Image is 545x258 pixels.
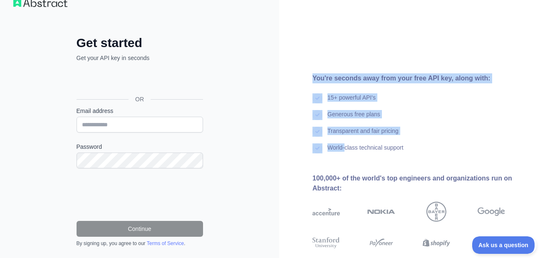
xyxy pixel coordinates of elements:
[312,127,322,137] img: check mark
[77,35,203,50] h2: Get started
[77,221,203,237] button: Continue
[426,202,446,222] img: bayer
[312,93,322,103] img: check mark
[327,110,380,127] div: Generous free plans
[312,143,322,153] img: check mark
[478,236,505,250] img: airbnb
[472,236,537,254] iframe: Toggle Customer Support
[72,71,206,90] iframe: Sign in with Google Button
[312,73,532,83] div: You're seconds away from your free API key, along with:
[77,107,203,115] label: Email address
[312,202,340,222] img: accenture
[77,240,203,247] div: By signing up, you agree to our .
[312,236,340,250] img: stanford university
[77,143,203,151] label: Password
[423,236,450,250] img: shopify
[147,240,184,246] a: Terms of Service
[129,95,151,103] span: OR
[367,202,395,222] img: nokia
[327,127,399,143] div: Transparent and fair pricing
[77,54,203,62] p: Get your API key in seconds
[367,236,395,250] img: payoneer
[312,110,322,120] img: check mark
[312,173,532,193] div: 100,000+ of the world's top engineers and organizations run on Abstract:
[327,93,376,110] div: 15+ powerful API's
[327,143,404,160] div: World-class technical support
[77,178,203,211] iframe: reCAPTCHA
[478,202,505,222] img: google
